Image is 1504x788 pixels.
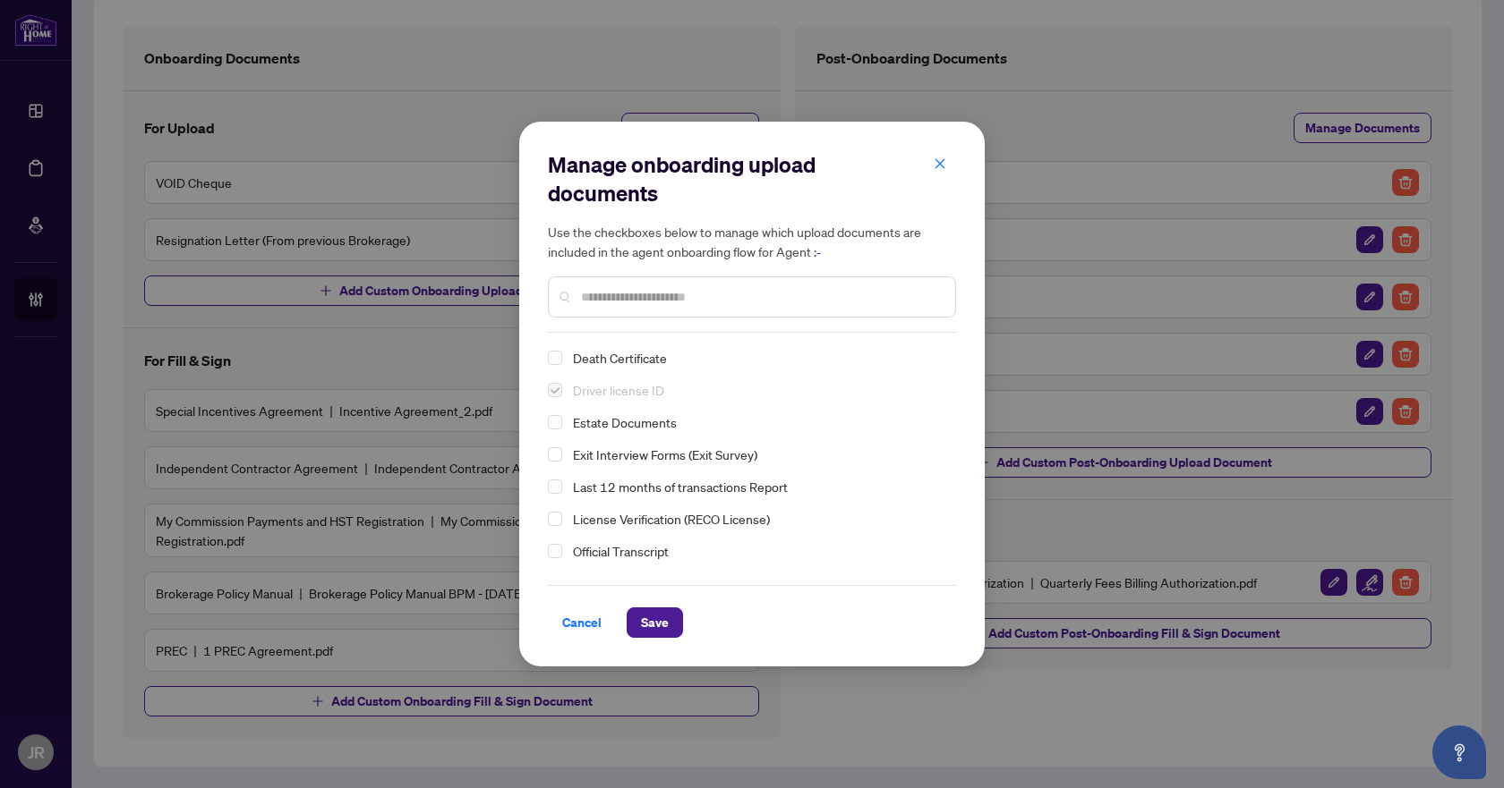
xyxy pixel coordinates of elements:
[566,347,945,369] span: Death Certificate
[566,444,945,465] span: Exit Interview Forms (Exit Survey)
[566,508,945,530] span: License Verification (RECO License)
[816,244,821,260] span: -
[573,350,667,366] span: Death Certificate
[1432,725,1486,779] button: Open asap
[566,540,945,562] span: Official Transcript
[548,150,956,208] h2: Manage onboarding upload documents
[548,415,562,429] span: Select Estate Documents
[934,157,946,170] span: close
[573,511,770,527] span: License Verification (RECO License)
[627,607,683,638] button: Save
[548,351,562,365] span: Select Death Certificate
[566,411,945,433] span: Estate Documents
[641,608,669,637] span: Save
[548,512,562,526] span: Select License Verification (RECO License)
[562,608,602,637] span: Cancel
[566,379,945,401] span: Driver license ID
[548,383,562,397] span: Select Driver license ID
[573,382,664,398] span: Driver license ID
[548,222,956,262] h5: Use the checkboxes below to manage which upload documents are included in the agent onboarding fl...
[573,543,669,559] span: Official Transcript
[566,476,945,497] span: Last 12 months of transactions Report
[548,544,562,558] span: Select Official Transcript
[573,414,677,430] span: Estate Documents
[548,447,562,462] span: Select Exit Interview Forms (Exit Survey)
[573,479,788,495] span: Last 12 months of transactions Report
[548,607,616,638] button: Cancel
[573,446,757,462] span: Exit Interview Forms (Exit Survey)
[548,479,562,494] span: Select Last 12 months of transactions Report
